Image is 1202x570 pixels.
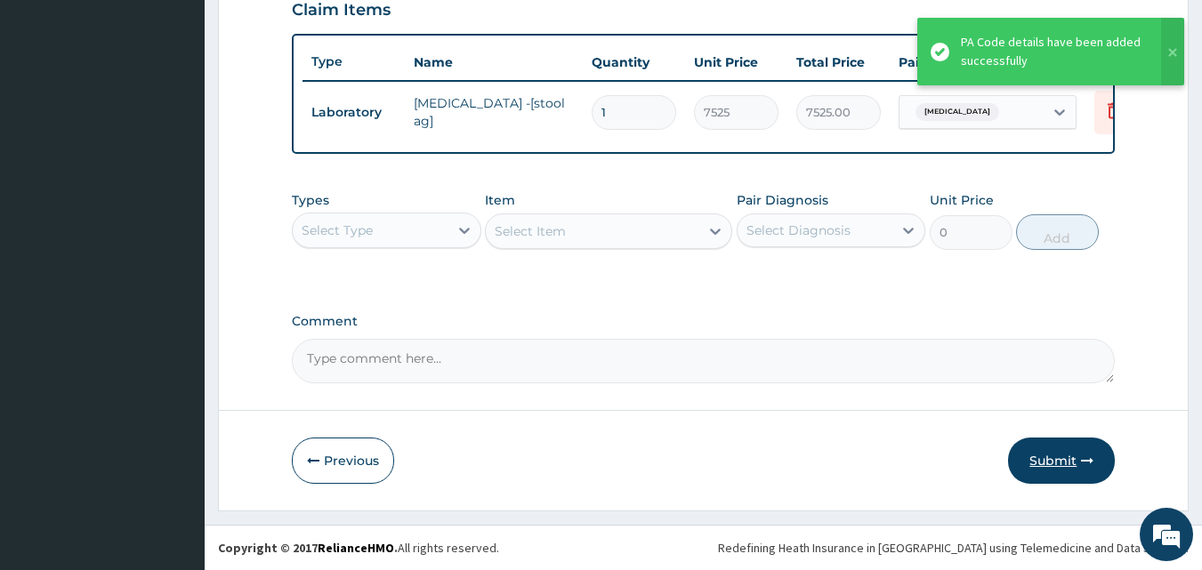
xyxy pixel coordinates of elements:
th: Name [405,44,583,80]
label: Item [485,191,515,209]
img: d_794563401_company_1708531726252_794563401 [33,89,72,133]
div: Select Diagnosis [746,221,851,239]
div: Select Type [302,221,373,239]
th: Unit Price [685,44,787,80]
th: Quantity [583,44,685,80]
button: Add [1016,214,1099,250]
div: Chat with us now [93,100,299,123]
button: Submit [1008,438,1115,484]
th: Total Price [787,44,890,80]
td: [MEDICAL_DATA] -[stool ag] [405,85,583,139]
label: Unit Price [930,191,994,209]
button: Previous [292,438,394,484]
div: Minimize live chat window [292,9,335,52]
span: [MEDICAL_DATA] [916,103,999,121]
label: Comment [292,314,1116,329]
th: Type [303,45,405,78]
h3: Claim Items [292,1,391,20]
div: PA Code details have been added successfully [961,33,1144,70]
th: Pair Diagnosis [890,44,1085,80]
div: Redefining Heath Insurance in [GEOGRAPHIC_DATA] using Telemedicine and Data Science! [718,539,1189,557]
a: RelianceHMO [318,540,394,556]
textarea: Type your message and hit 'Enter' [9,381,339,443]
span: We're online! [103,172,246,351]
label: Types [292,193,329,208]
footer: All rights reserved. [205,525,1202,570]
strong: Copyright © 2017 . [218,540,398,556]
label: Pair Diagnosis [737,191,828,209]
td: Laboratory [303,96,405,129]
